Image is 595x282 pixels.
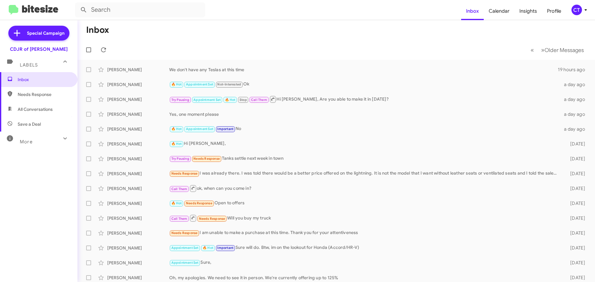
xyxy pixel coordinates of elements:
[171,142,182,146] span: 🔥 Hot
[186,82,213,86] span: Appointment Set
[217,82,241,86] span: Not-Interested
[186,127,213,131] span: Appointment Set
[558,67,590,73] div: 19 hours ago
[169,155,560,162] div: Tanks settle next week in town
[171,246,199,250] span: Appointment Set
[171,127,182,131] span: 🔥 Hot
[542,2,566,20] a: Profile
[527,44,538,56] button: Previous
[107,141,169,147] div: [PERSON_NAME]
[169,111,560,117] div: Yes, one moment please
[560,230,590,236] div: [DATE]
[8,26,69,41] a: Special Campaign
[225,98,236,102] span: 🔥 Hot
[107,275,169,281] div: [PERSON_NAME]
[217,246,233,250] span: Important
[461,2,484,20] a: Inbox
[169,95,560,103] div: Hi [PERSON_NAME], Are you able to make it in [DATE]?
[171,98,189,102] span: Try Pausing
[18,106,53,112] span: All Conversations
[107,171,169,177] div: [PERSON_NAME]
[107,96,169,102] div: [PERSON_NAME]
[560,275,590,281] div: [DATE]
[484,2,514,20] a: Calendar
[107,67,169,73] div: [PERSON_NAME]
[169,275,560,281] div: Oh, my apologies. We need to see it in person. We're currently offering up to 125%
[107,200,169,206] div: [PERSON_NAME]
[514,2,542,20] a: Insights
[560,141,590,147] div: [DATE]
[171,217,187,221] span: Call Them
[107,156,169,162] div: [PERSON_NAME]
[169,125,560,132] div: No
[171,261,199,265] span: Appointment Set
[171,157,189,161] span: Try Pausing
[186,201,212,205] span: Needs Response
[171,201,182,205] span: 🔥 Hot
[169,259,560,266] div: Sure,
[86,25,109,35] h1: Inbox
[217,127,233,131] span: Important
[169,170,560,177] div: I was already there. I was told there would be a better price offered on the lightning. It is not...
[251,98,267,102] span: Call Them
[169,214,560,222] div: Will you buy my truck
[566,5,588,15] button: CT
[75,2,205,17] input: Search
[171,82,182,86] span: 🔥 Hot
[537,44,588,56] button: Next
[240,98,247,102] span: Stop
[169,140,560,147] div: Hi [PERSON_NAME],
[544,47,584,54] span: Older Messages
[18,91,70,98] span: Needs Response
[18,121,41,127] span: Save a Deal
[10,46,68,52] div: CDJR of [PERSON_NAME]
[560,260,590,266] div: [DATE]
[560,185,590,192] div: [DATE]
[560,126,590,132] div: a day ago
[169,67,558,73] div: We don't have any Teslas at this time
[27,30,64,36] span: Special Campaign
[18,76,70,83] span: Inbox
[171,187,187,191] span: Call Them
[560,245,590,251] div: [DATE]
[107,215,169,221] div: [PERSON_NAME]
[193,157,220,161] span: Needs Response
[560,81,590,88] div: a day ago
[527,44,588,56] nav: Page navigation example
[169,200,560,207] div: Open to offers
[107,81,169,88] div: [PERSON_NAME]
[560,200,590,206] div: [DATE]
[169,229,560,236] div: I am unable to make a purchase at this time. Thank you for your attentiveness
[541,46,544,54] span: »
[107,230,169,236] div: [PERSON_NAME]
[20,139,33,145] span: More
[571,5,582,15] div: CT
[203,246,213,250] span: 🔥 Hot
[171,231,198,235] span: Needs Response
[107,111,169,117] div: [PERSON_NAME]
[560,156,590,162] div: [DATE]
[107,245,169,251] div: [PERSON_NAME]
[199,217,225,221] span: Needs Response
[20,62,38,68] span: Labels
[193,98,221,102] span: Appointment Set
[171,171,198,176] span: Needs Response
[169,184,560,192] div: ok, when can you come in?
[169,81,560,88] div: Ok
[107,260,169,266] div: [PERSON_NAME]
[560,171,590,177] div: [DATE]
[560,215,590,221] div: [DATE]
[531,46,534,54] span: «
[169,244,560,251] div: Sure will do. Btw, im on the lookout for Honda (Accord/HR-V)
[107,185,169,192] div: [PERSON_NAME]
[560,96,590,102] div: a day ago
[560,111,590,117] div: a day ago
[107,126,169,132] div: [PERSON_NAME]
